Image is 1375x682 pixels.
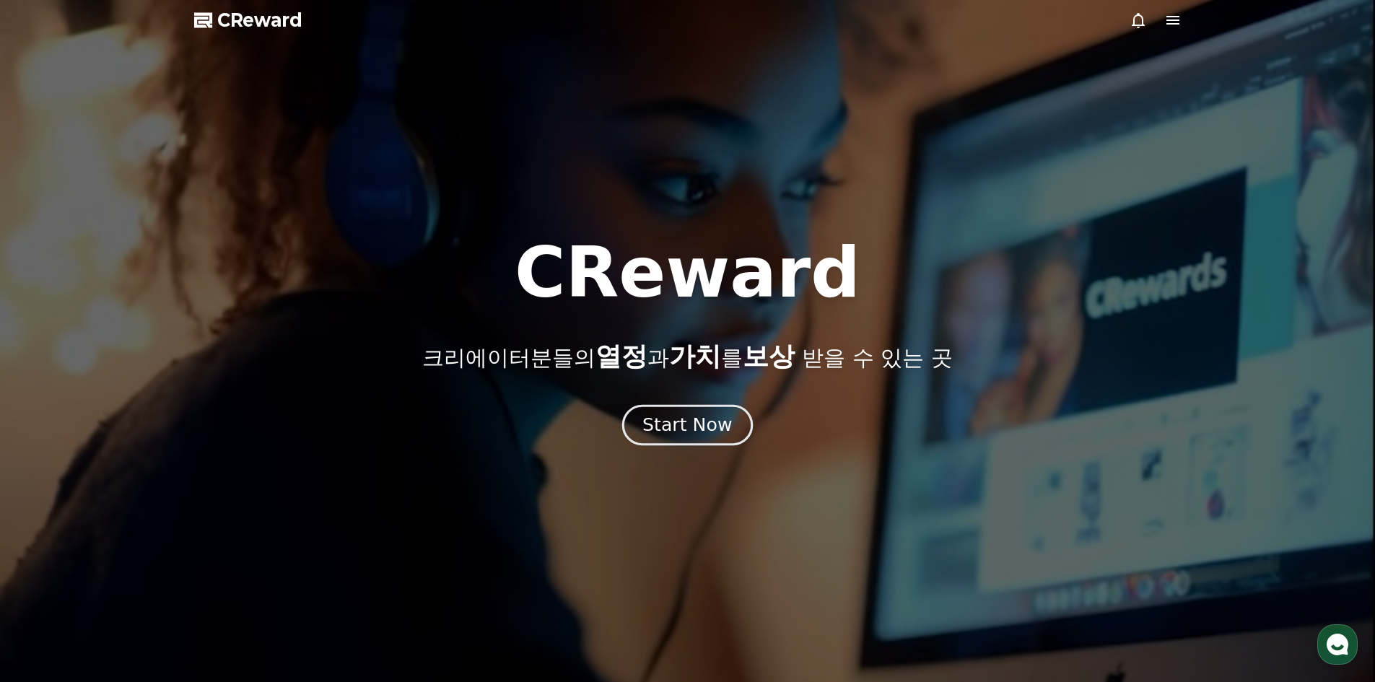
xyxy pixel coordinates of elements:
[95,458,186,494] a: 대화
[422,342,952,371] p: 크리에이터분들의 과 를 받을 수 있는 곳
[223,479,240,491] span: 설정
[622,404,753,445] button: Start Now
[132,480,149,491] span: 대화
[743,341,795,371] span: 보상
[669,341,721,371] span: 가치
[595,341,647,371] span: 열정
[625,420,750,434] a: Start Now
[45,479,54,491] span: 홈
[217,9,302,32] span: CReward
[186,458,277,494] a: 설정
[642,413,732,437] div: Start Now
[194,9,302,32] a: CReward
[4,458,95,494] a: 홈
[515,238,860,307] h1: CReward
